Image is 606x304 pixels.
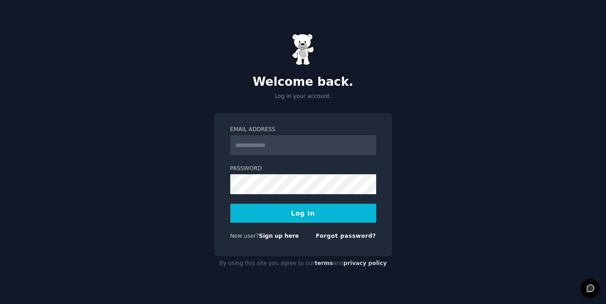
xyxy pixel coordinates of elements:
[214,75,392,89] h2: Welcome back.
[316,233,376,239] a: Forgot password?
[214,256,392,271] div: By using this site you agree to our and
[230,126,376,134] label: Email Address
[344,260,387,266] a: privacy policy
[230,165,376,173] label: Password
[292,34,315,65] img: Gummy Bear
[230,233,259,239] span: New user?
[315,260,333,266] a: terms
[230,204,376,223] button: Log In
[214,93,392,101] p: Log in your account.
[259,233,299,239] a: Sign up here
